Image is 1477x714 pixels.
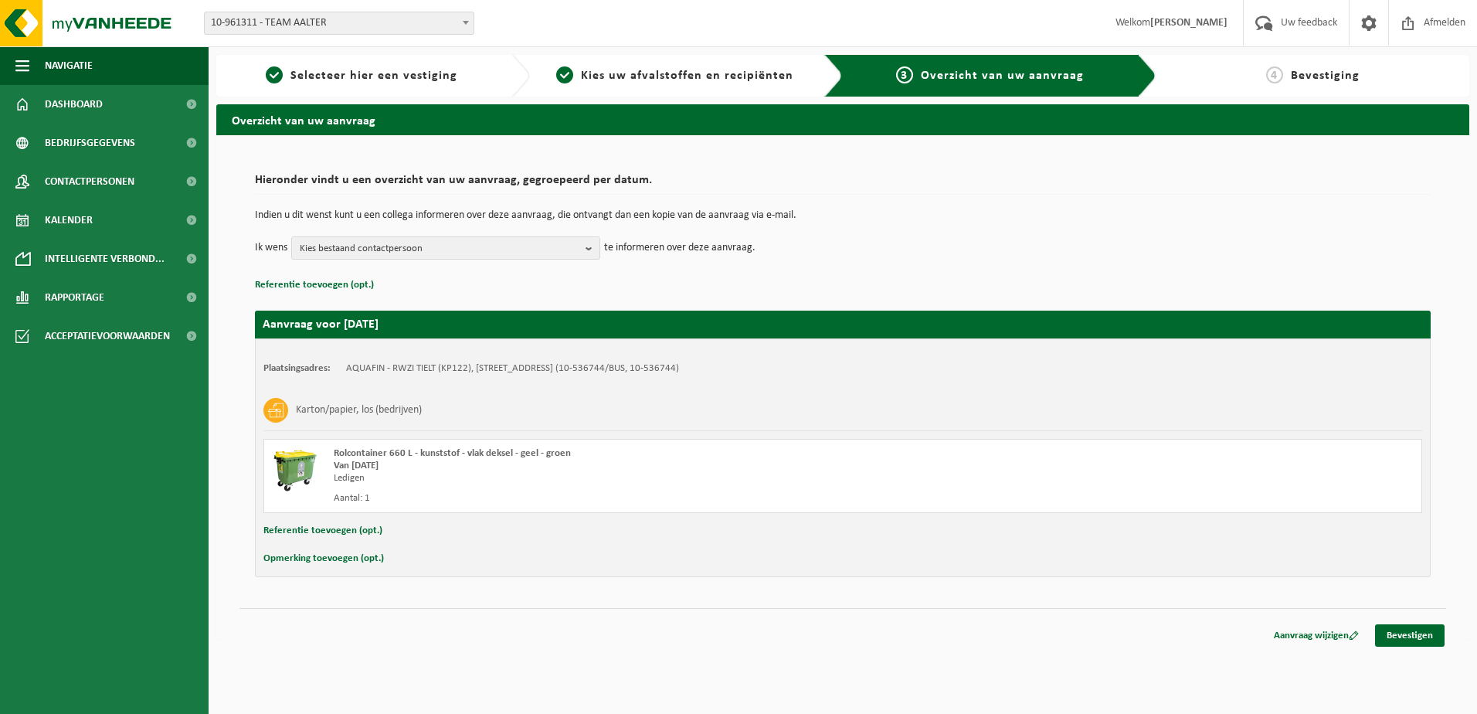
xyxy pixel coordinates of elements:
a: 1Selecteer hier een vestiging [224,66,499,85]
button: Kies bestaand contactpersoon [291,236,600,260]
span: Dashboard [45,85,103,124]
span: Bevestiging [1291,70,1360,82]
p: te informeren over deze aanvraag. [604,236,755,260]
strong: Plaatsingsadres: [263,363,331,373]
span: Acceptatievoorwaarden [45,317,170,355]
span: 10-961311 - TEAM AALTER [204,12,474,35]
span: Intelligente verbond... [45,240,165,278]
span: Overzicht van uw aanvraag [921,70,1084,82]
span: Contactpersonen [45,162,134,201]
span: Rolcontainer 660 L - kunststof - vlak deksel - geel - groen [334,448,571,458]
span: Kies bestaand contactpersoon [300,237,579,260]
a: Bevestigen [1375,624,1445,647]
h2: Hieronder vindt u een overzicht van uw aanvraag, gegroepeerd per datum. [255,174,1431,195]
p: Ik wens [255,236,287,260]
img: WB-0660-HPE-GN-50.png [272,447,318,494]
span: 10-961311 - TEAM AALTER [205,12,474,34]
span: 2 [556,66,573,83]
span: 3 [896,66,913,83]
td: AQUAFIN - RWZI TIELT (KP122), [STREET_ADDRESS] (10-536744/BUS, 10-536744) [346,362,679,375]
span: Rapportage [45,278,104,317]
div: Ledigen [334,472,905,484]
strong: [PERSON_NAME] [1150,17,1227,29]
p: Indien u dit wenst kunt u een collega informeren over deze aanvraag, die ontvangt dan een kopie v... [255,210,1431,221]
button: Opmerking toevoegen (opt.) [263,549,384,569]
strong: Aanvraag voor [DATE] [263,318,379,331]
a: Aanvraag wijzigen [1262,624,1370,647]
button: Referentie toevoegen (opt.) [263,521,382,541]
h2: Overzicht van uw aanvraag [216,104,1469,134]
span: 1 [266,66,283,83]
span: Selecteer hier een vestiging [290,70,457,82]
strong: Van [DATE] [334,461,379,471]
h3: Karton/papier, los (bedrijven) [296,398,422,423]
span: Navigatie [45,46,93,85]
button: Referentie toevoegen (opt.) [255,275,374,295]
span: Kalender [45,201,93,240]
span: Kies uw afvalstoffen en recipiënten [581,70,793,82]
span: Bedrijfsgegevens [45,124,135,162]
a: 2Kies uw afvalstoffen en recipiënten [538,66,813,85]
span: 4 [1266,66,1283,83]
div: Aantal: 1 [334,492,905,505]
